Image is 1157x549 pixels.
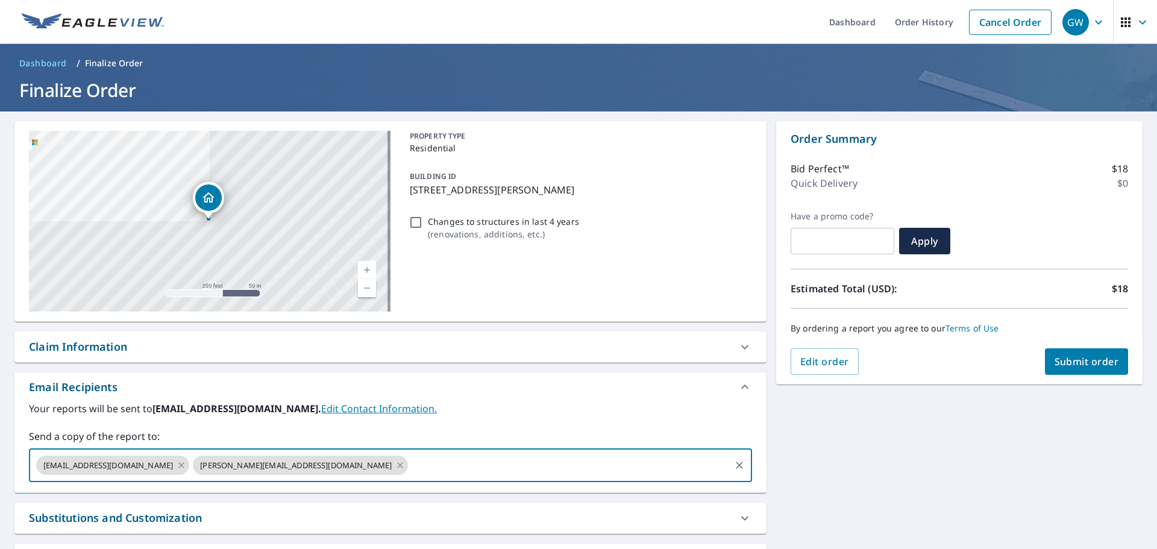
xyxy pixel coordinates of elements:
[1062,9,1089,36] div: GW
[909,234,941,248] span: Apply
[1117,176,1128,190] p: $0
[36,456,189,475] div: [EMAIL_ADDRESS][DOMAIN_NAME]
[410,142,747,154] p: Residential
[29,401,752,416] label: Your reports will be sent to
[1112,162,1128,176] p: $18
[791,176,858,190] p: Quick Delivery
[791,131,1128,147] p: Order Summary
[791,281,959,296] p: Estimated Total (USD):
[85,57,143,69] p: Finalize Order
[29,429,752,444] label: Send a copy of the report to:
[321,402,437,415] a: EditContactInfo
[428,215,579,228] p: Changes to structures in last 4 years
[1055,355,1119,368] span: Submit order
[29,510,202,526] div: Substitutions and Customization
[14,503,767,533] div: Substitutions and Customization
[14,331,767,362] div: Claim Information
[14,54,1143,73] nav: breadcrumb
[14,78,1143,102] h1: Finalize Order
[410,183,747,197] p: [STREET_ADDRESS][PERSON_NAME]
[1045,348,1129,375] button: Submit order
[22,13,164,31] img: EV Logo
[1112,281,1128,296] p: $18
[36,460,180,471] span: [EMAIL_ADDRESS][DOMAIN_NAME]
[358,279,376,297] a: Current Level 17, Zoom Out
[358,261,376,279] a: Current Level 17, Zoom In
[791,348,859,375] button: Edit order
[14,372,767,401] div: Email Recipients
[410,131,747,142] p: PROPERTY TYPE
[14,54,72,73] a: Dashboard
[29,339,127,355] div: Claim Information
[899,228,950,254] button: Apply
[791,323,1128,334] p: By ordering a report you agree to our
[791,162,849,176] p: Bid Perfect™
[193,456,408,475] div: [PERSON_NAME][EMAIL_ADDRESS][DOMAIN_NAME]
[731,457,748,474] button: Clear
[193,182,224,219] div: Dropped pin, building 1, Residential property, 22419 E Trent Ave Otis Orchards, WA 99027
[791,211,894,222] label: Have a promo code?
[19,57,67,69] span: Dashboard
[945,322,999,334] a: Terms of Use
[152,402,321,415] b: [EMAIL_ADDRESS][DOMAIN_NAME].
[428,228,579,240] p: ( renovations, additions, etc. )
[193,460,399,471] span: [PERSON_NAME][EMAIL_ADDRESS][DOMAIN_NAME]
[29,379,118,395] div: Email Recipients
[969,10,1052,35] a: Cancel Order
[410,171,456,181] p: BUILDING ID
[77,56,80,71] li: /
[800,355,849,368] span: Edit order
